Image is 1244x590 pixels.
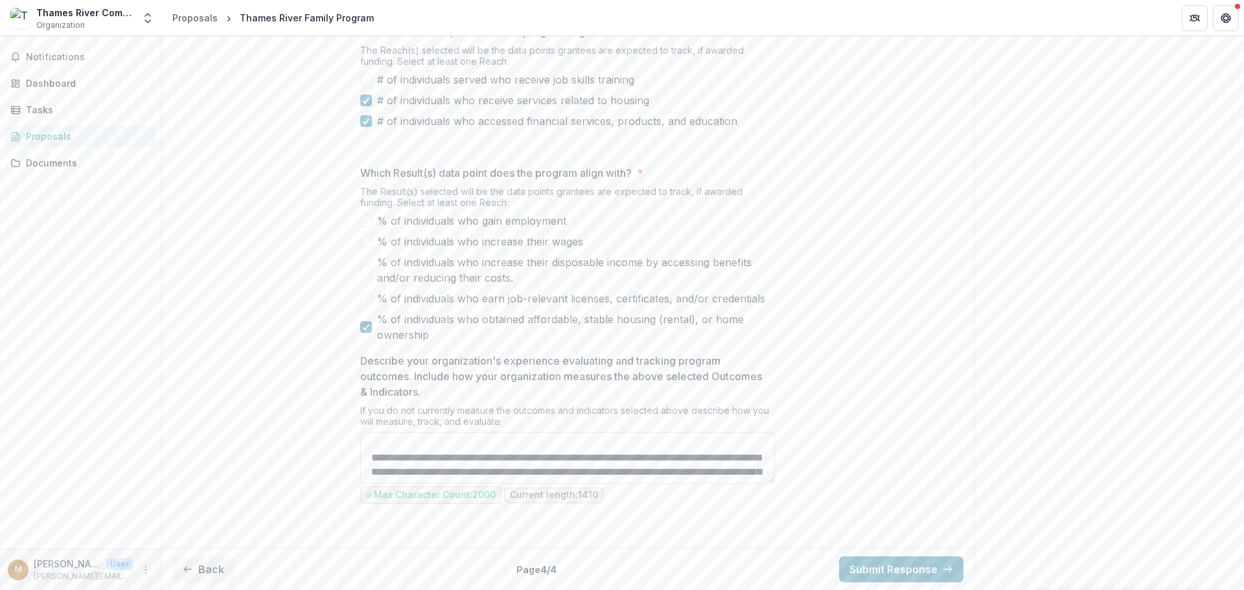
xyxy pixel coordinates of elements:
[1213,5,1239,31] button: Get Help
[26,52,151,63] span: Notifications
[360,186,775,213] div: The Result(s) selected will be the data points grantees are expected to track, if awarded funding...
[360,45,775,72] div: The Reach(s) selected will be the data points grantees are expected to track, if awarded funding....
[172,556,235,582] button: Back
[377,213,566,229] span: % of individuals who gain employment
[34,557,101,571] p: [PERSON_NAME][EMAIL_ADDRESS][DOMAIN_NAME]
[26,103,146,117] div: Tasks
[377,113,737,129] span: # of individuals who accessed financial services, products, and education
[167,8,379,27] nav: breadcrumb
[26,130,146,143] div: Proposals
[5,99,156,120] a: Tasks
[5,73,156,94] a: Dashboard
[172,11,218,25] div: Proposals
[36,19,85,31] span: Organization
[26,156,146,170] div: Documents
[377,93,649,108] span: # of individuals who receive services related to housing
[34,571,133,582] p: [PERSON_NAME][EMAIL_ADDRESS][DOMAIN_NAME]
[139,5,157,31] button: Open entity switcher
[377,291,765,306] span: % of individuals who earn job-relevant licenses, certificates, and/or credentials
[106,558,133,570] p: User
[377,72,634,87] span: # of individuals served who receive job skills training
[516,563,557,576] p: Page 4 / 4
[5,152,156,174] a: Documents
[839,556,963,582] button: Submit Response
[240,11,374,25] div: Thames River Family Program
[26,76,146,90] div: Dashboard
[36,6,133,19] div: Thames River Community Service, Inc.
[15,565,22,574] div: michaelv@trfp.org
[360,353,767,400] p: Describe your organization's experience evaluating and tracking program outcomes. Include how you...
[377,234,583,249] span: % of individuals who increase their wages
[374,490,496,501] p: Max Character Count: 2000
[10,8,31,28] img: Thames River Community Service, Inc.
[510,490,598,501] p: Current length: 1410
[138,562,154,578] button: More
[377,255,775,286] span: % of individuals who increase their disposable income by accessing benefits and/or reducing their...
[360,405,775,432] div: If you do not currently measure the outcomes and indicators selected above describe how you will ...
[5,47,156,67] button: Notifications
[360,165,632,181] p: Which Result(s) data point does the program align with?
[1182,5,1208,31] button: Partners
[167,8,223,27] a: Proposals
[5,126,156,147] a: Proposals
[377,312,775,343] span: % of individuals who obtained affordable, stable housing (rental), or home ownership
